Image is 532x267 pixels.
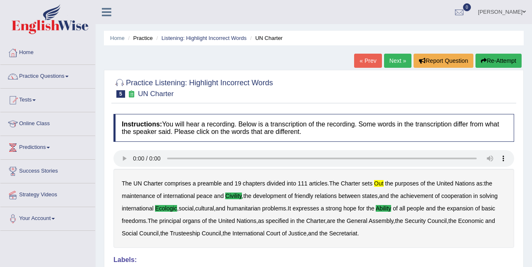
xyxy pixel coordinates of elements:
b: the [320,230,328,237]
b: and [485,218,495,224]
b: The [122,180,132,187]
b: and [214,193,224,199]
b: solving [480,193,498,199]
b: the [337,218,345,224]
b: ecologic [155,205,177,212]
b: civility [225,193,241,199]
li: Practice [126,34,153,42]
b: Court [266,230,280,237]
b: as [258,218,264,224]
a: Practice Questions [0,65,95,86]
b: the [209,218,217,224]
b: the [391,193,399,199]
b: It [288,205,291,212]
a: Home [110,35,125,41]
b: United [218,218,235,224]
b: humanitarian [227,205,261,212]
small: UN Charter [138,90,174,98]
b: the [385,180,393,187]
span: 0 [463,3,471,11]
b: hope [343,205,356,212]
b: cooperation [441,193,472,199]
b: social [179,205,194,212]
b: strong [325,205,342,212]
b: between [338,193,360,199]
b: principal [159,218,181,224]
b: basic [482,205,495,212]
b: freedoms [122,218,146,224]
b: international [122,205,153,212]
b: of [202,218,207,224]
b: Economic [458,218,483,224]
b: friendly [294,193,313,199]
b: and [379,193,389,199]
b: and [223,180,233,187]
b: of [420,180,425,187]
button: Re-Attempt [475,54,522,68]
b: Council [427,218,447,224]
b: the [437,205,445,212]
b: International [232,230,264,237]
a: Tests [0,89,95,109]
b: relations [315,193,337,199]
b: Council [139,230,159,237]
b: Nations [236,218,256,224]
b: in [473,193,478,199]
b: in [291,218,295,224]
b: Charter [143,180,163,187]
b: General [347,218,367,224]
a: Next » [384,54,411,68]
b: expansion [447,205,473,212]
b: ability [376,205,391,212]
b: are [327,218,335,224]
b: United [436,180,453,187]
b: problems [262,205,286,212]
b: of [393,205,398,212]
b: and [308,230,318,237]
b: all [399,205,405,212]
b: the [427,180,435,187]
b: preamble [197,180,222,187]
b: The [148,218,158,224]
b: cultural [195,205,214,212]
b: Nations [455,180,475,187]
a: Strategy Videos [0,183,95,204]
a: Predictions [0,136,95,157]
b: people [407,205,424,212]
b: out [374,180,384,187]
a: Success Stories [0,160,95,180]
b: Trusteeship [170,230,200,237]
div: . : , , , , , . . , , , , , , , . [113,169,514,248]
b: achievement [400,193,433,199]
b: sets [362,180,373,187]
b: international [163,193,195,199]
b: Council [202,230,221,237]
b: and [426,205,436,212]
b: expresses [293,205,319,212]
b: and [216,205,225,212]
b: of [475,205,480,212]
b: a [192,180,196,187]
b: Charter [341,180,360,187]
b: of [157,193,162,199]
b: organs [182,218,200,224]
button: Report Question [414,54,473,68]
b: articles [309,180,328,187]
b: development [253,193,286,199]
small: Exam occurring question [127,90,136,98]
b: the [160,230,168,237]
b: into [287,180,296,187]
h4: You will hear a recording. Below is a transcription of the recording. Some words in the transcrip... [113,114,514,142]
b: Social [122,230,138,237]
b: Assembly [369,218,394,224]
li: UN Charter [248,34,283,42]
b: the [448,218,456,224]
b: Charter [306,218,325,224]
b: The [329,180,339,187]
a: Online Class [0,112,95,133]
a: Your Account [0,207,95,228]
b: the [223,230,231,237]
h4: Labels: [113,256,514,264]
b: of [435,193,440,199]
b: peace [197,193,212,199]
